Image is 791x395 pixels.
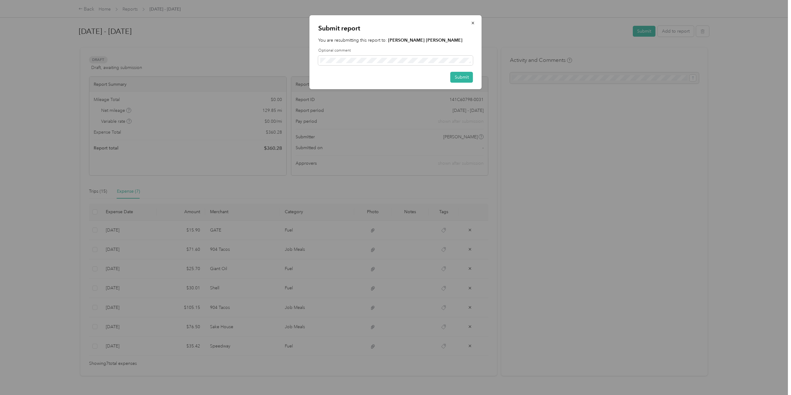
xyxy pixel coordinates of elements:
[318,24,473,33] p: Submit report
[388,38,463,43] strong: [PERSON_NAME] [PERSON_NAME]
[318,37,473,44] p: You are resubmitting this report to:
[450,72,473,83] button: Submit
[318,48,473,53] label: Optional comment
[756,360,791,395] iframe: Everlance-gr Chat Button Frame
